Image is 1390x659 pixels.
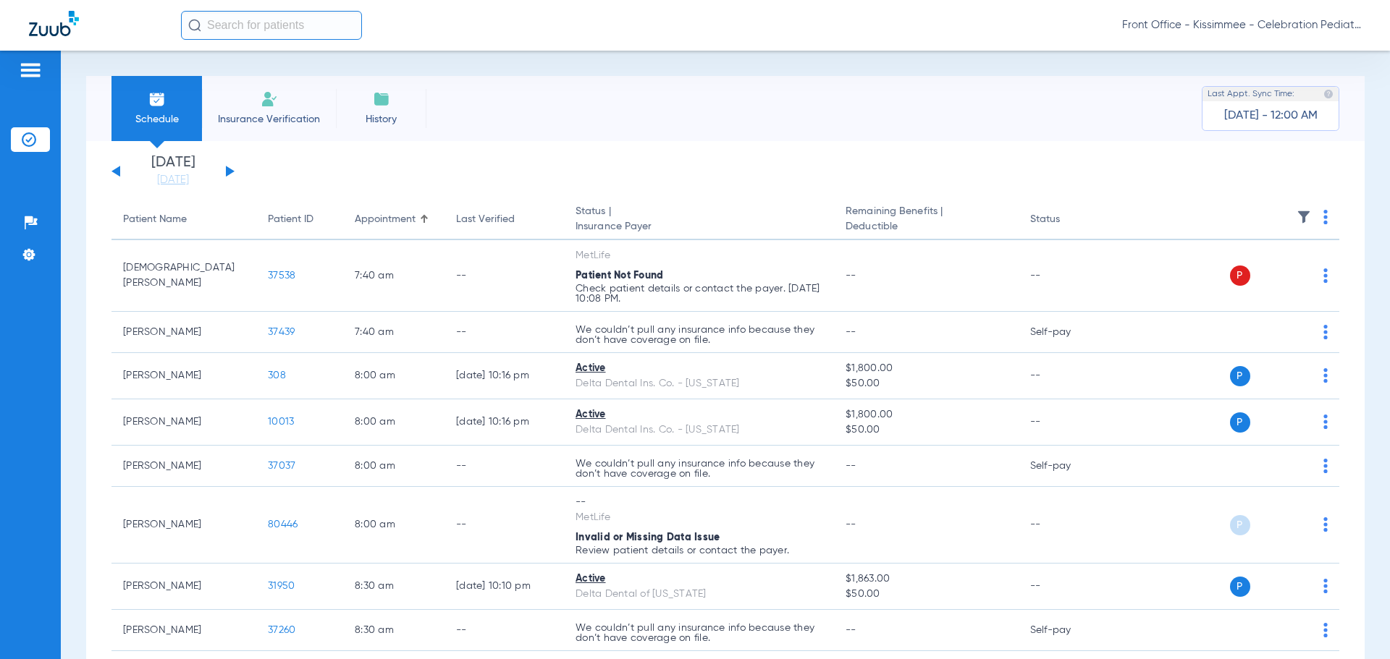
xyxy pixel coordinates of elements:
[1323,89,1334,99] img: last sync help info
[1230,265,1250,286] span: P
[576,495,822,510] div: --
[268,461,295,471] span: 37037
[130,173,216,187] a: [DATE]
[1122,18,1361,33] span: Front Office - Kissimmee - Celebration Pediatric Dentistry
[343,240,445,312] td: 7:40 AM
[268,327,295,337] span: 37439
[1323,459,1328,473] img: group-dot-blue.svg
[834,200,1018,240] th: Remaining Benefits |
[123,212,245,227] div: Patient Name
[343,399,445,446] td: 8:00 AM
[576,376,822,391] div: Delta Dental Ins. Co. - [US_STATE]
[1230,412,1250,433] span: P
[1323,325,1328,339] img: group-dot-blue.svg
[343,353,445,399] td: 8:00 AM
[1019,564,1116,610] td: --
[846,587,1006,602] span: $50.00
[456,212,515,227] div: Last Verified
[343,312,445,353] td: 7:40 AM
[111,610,256,651] td: [PERSON_NAME]
[29,11,79,36] img: Zuub Logo
[1208,87,1294,101] span: Last Appt. Sync Time:
[188,19,201,32] img: Search Icon
[576,571,822,587] div: Active
[123,212,187,227] div: Patient Name
[576,219,822,234] span: Insurance Payer
[445,446,564,487] td: --
[445,610,564,651] td: --
[355,212,433,227] div: Appointment
[846,327,856,337] span: --
[456,212,552,227] div: Last Verified
[111,487,256,564] td: [PERSON_NAME]
[111,353,256,399] td: [PERSON_NAME]
[576,459,822,479] p: We couldn’t pull any insurance info because they don’t have coverage on file.
[576,284,822,304] p: Check patient details or contact the payer. [DATE] 10:08 PM.
[19,61,42,79] img: hamburger-icon
[576,325,822,345] p: We couldn’t pull any insurance info because they don’t have coverage on file.
[846,407,1006,422] span: $1,800.00
[576,623,822,643] p: We couldn’t pull any insurance info because they don’t have coverage on file.
[576,271,663,281] span: Patient Not Found
[576,532,720,543] span: Invalid or Missing Data Issue
[1019,200,1116,240] th: Status
[1019,446,1116,487] td: Self-pay
[846,376,1006,391] span: $50.00
[846,519,856,530] span: --
[576,545,822,556] p: Review patient details or contact the payer.
[268,271,295,281] span: 37538
[445,353,564,399] td: [DATE] 10:16 PM
[373,90,390,108] img: History
[445,312,564,353] td: --
[846,422,1006,438] span: $50.00
[268,625,295,635] span: 37260
[122,112,191,127] span: Schedule
[576,587,822,602] div: Delta Dental of [US_STATE]
[181,11,362,40] input: Search for patients
[1019,353,1116,399] td: --
[445,564,564,610] td: [DATE] 10:10 PM
[111,399,256,446] td: [PERSON_NAME]
[1318,590,1390,659] iframe: Chat Widget
[111,240,256,312] td: [DEMOGRAPHIC_DATA][PERSON_NAME]
[268,581,295,591] span: 31950
[1224,109,1318,123] span: [DATE] - 12:00 AM
[343,487,445,564] td: 8:00 AM
[846,461,856,471] span: --
[111,312,256,353] td: [PERSON_NAME]
[268,212,332,227] div: Patient ID
[1323,517,1328,532] img: group-dot-blue.svg
[1323,414,1328,429] img: group-dot-blue.svg
[111,564,256,610] td: [PERSON_NAME]
[347,112,416,127] span: History
[1019,399,1116,446] td: --
[213,112,325,127] span: Insurance Verification
[343,564,445,610] td: 8:30 AM
[576,361,822,376] div: Active
[1019,240,1116,312] td: --
[445,399,564,446] td: [DATE] 10:16 PM
[268,519,298,530] span: 80446
[1019,487,1116,564] td: --
[268,417,294,427] span: 10013
[148,90,166,108] img: Schedule
[576,510,822,525] div: MetLife
[261,90,278,108] img: Manual Insurance Verification
[846,571,1006,587] span: $1,863.00
[846,361,1006,376] span: $1,800.00
[564,200,834,240] th: Status |
[1230,366,1250,386] span: P
[111,446,256,487] td: [PERSON_NAME]
[1323,579,1328,593] img: group-dot-blue.svg
[343,446,445,487] td: 8:00 AM
[1323,368,1328,383] img: group-dot-blue.svg
[130,156,216,187] li: [DATE]
[576,422,822,438] div: Delta Dental Ins. Co. - [US_STATE]
[576,248,822,263] div: MetLife
[1297,210,1311,224] img: filter.svg
[445,487,564,564] td: --
[846,271,856,281] span: --
[1019,312,1116,353] td: Self-pay
[445,240,564,312] td: --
